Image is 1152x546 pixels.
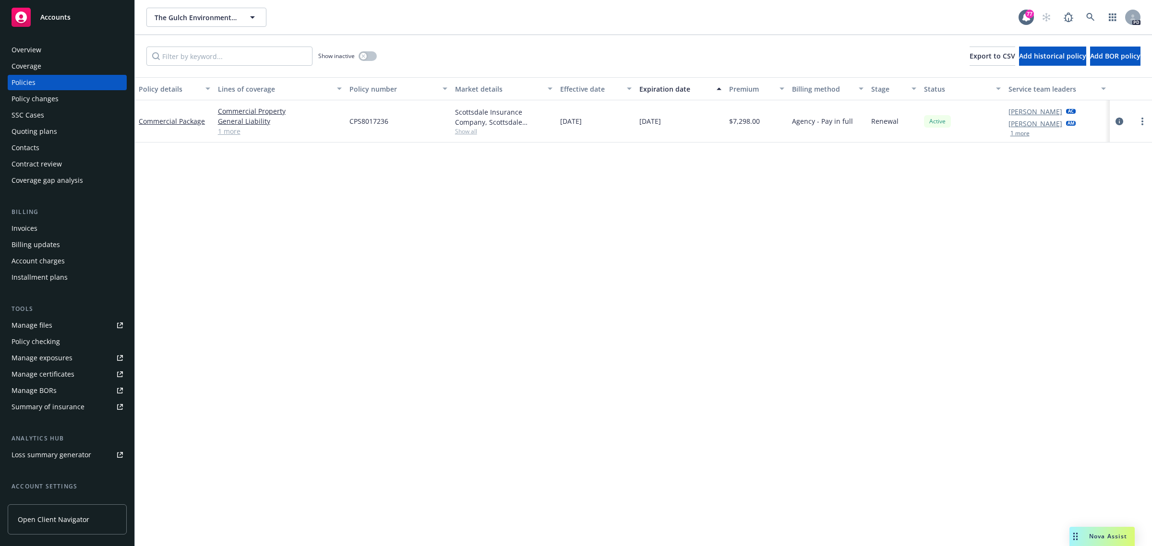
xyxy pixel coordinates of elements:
[8,237,127,252] a: Billing updates
[8,156,127,172] a: Contract review
[8,399,127,415] a: Summary of insurance
[8,350,127,366] a: Manage exposures
[12,253,65,269] div: Account charges
[12,334,60,349] div: Policy checking
[1090,47,1140,66] button: Add BOR policy
[1069,527,1135,546] button: Nova Assist
[18,514,89,524] span: Open Client Navigator
[1114,116,1125,127] a: circleInformation
[8,91,127,107] a: Policy changes
[139,117,205,126] a: Commercial Package
[1008,119,1062,129] a: [PERSON_NAME]
[12,237,60,252] div: Billing updates
[1025,10,1034,18] div: 77
[12,156,62,172] div: Contract review
[8,270,127,285] a: Installment plans
[871,116,899,126] span: Renewal
[8,173,127,188] a: Coverage gap analysis
[318,52,355,60] span: Show inactive
[8,304,127,314] div: Tools
[1081,8,1100,27] a: Search
[8,334,127,349] a: Policy checking
[8,124,127,139] a: Quoting plans
[928,117,947,126] span: Active
[146,47,312,66] input: Filter by keyword...
[1069,527,1081,546] div: Drag to move
[970,51,1015,60] span: Export to CSV
[1008,84,1096,94] div: Service team leaders
[725,77,789,100] button: Premium
[12,270,68,285] div: Installment plans
[8,447,127,463] a: Loss summary generator
[12,91,59,107] div: Policy changes
[8,207,127,217] div: Billing
[12,124,57,139] div: Quoting plans
[1037,8,1056,27] a: Start snowing
[12,42,41,58] div: Overview
[8,107,127,123] a: SSC Cases
[8,318,127,333] a: Manage files
[12,383,57,398] div: Manage BORs
[1090,51,1140,60] span: Add BOR policy
[729,84,774,94] div: Premium
[12,221,37,236] div: Invoices
[1008,107,1062,117] a: [PERSON_NAME]
[40,13,71,21] span: Accounts
[346,77,451,100] button: Policy number
[8,140,127,155] a: Contacts
[451,77,557,100] button: Market details
[8,434,127,443] div: Analytics hub
[924,84,990,94] div: Status
[12,399,84,415] div: Summary of insurance
[349,84,437,94] div: Policy number
[556,77,636,100] button: Effective date
[455,127,553,135] span: Show all
[792,84,853,94] div: Billing method
[12,318,52,333] div: Manage files
[8,253,127,269] a: Account charges
[218,116,342,126] a: General Liability
[8,383,127,398] a: Manage BORs
[729,116,760,126] span: $7,298.00
[218,106,342,116] a: Commercial Property
[970,47,1015,66] button: Export to CSV
[1103,8,1122,27] a: Switch app
[8,482,127,491] div: Account settings
[12,447,91,463] div: Loss summary generator
[12,140,39,155] div: Contacts
[636,77,725,100] button: Expiration date
[1089,532,1127,540] span: Nova Assist
[146,8,266,27] button: The Gulch Environmental Foundation
[455,84,542,94] div: Market details
[560,84,621,94] div: Effective date
[792,116,853,126] span: Agency - Pay in full
[12,367,74,382] div: Manage certificates
[218,84,331,94] div: Lines of coverage
[788,77,867,100] button: Billing method
[1010,131,1030,136] button: 1 more
[8,59,127,74] a: Coverage
[1005,77,1110,100] button: Service team leaders
[155,12,238,23] span: The Gulch Environmental Foundation
[12,350,72,366] div: Manage exposures
[218,126,342,136] a: 1 more
[1019,47,1086,66] button: Add historical policy
[8,42,127,58] a: Overview
[920,77,1005,100] button: Status
[139,84,200,94] div: Policy details
[12,173,83,188] div: Coverage gap analysis
[1137,116,1148,127] a: more
[871,84,906,94] div: Stage
[867,77,920,100] button: Stage
[214,77,346,100] button: Lines of coverage
[560,116,582,126] span: [DATE]
[12,495,53,510] div: Service team
[1019,51,1086,60] span: Add historical policy
[12,59,41,74] div: Coverage
[8,495,127,510] a: Service team
[12,107,44,123] div: SSC Cases
[639,116,661,126] span: [DATE]
[8,4,127,31] a: Accounts
[8,221,127,236] a: Invoices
